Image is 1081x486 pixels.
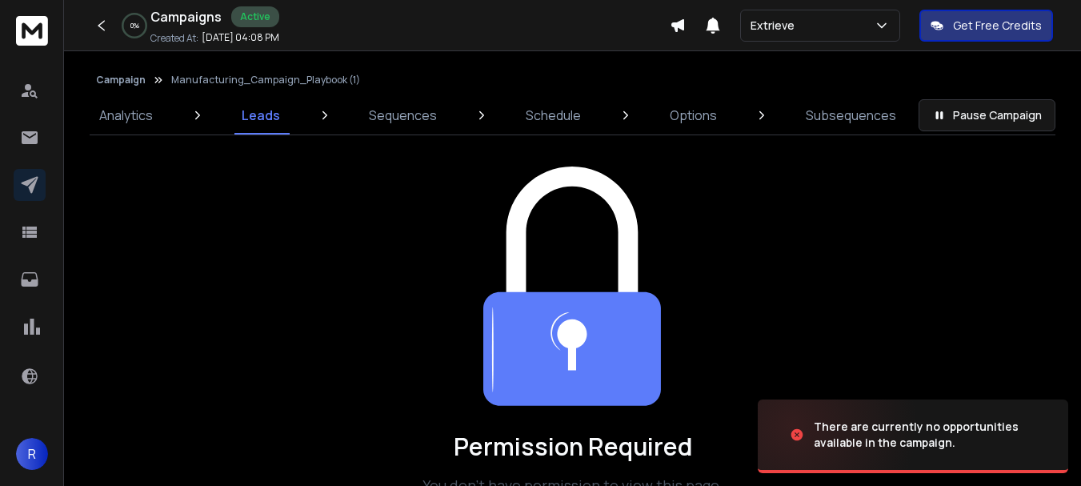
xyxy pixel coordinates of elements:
a: Sequences [359,96,446,135]
img: image [758,392,918,478]
button: R [16,438,48,470]
p: Subsequences [806,106,896,125]
a: Leads [232,96,290,135]
p: 0 % [130,21,139,30]
button: Campaign [96,74,146,86]
button: Pause Campaign [919,99,1055,131]
p: Get Free Credits [953,18,1042,34]
p: Analytics [99,106,153,125]
p: Leads [242,106,280,125]
a: Analytics [90,96,162,135]
p: Extrieve [751,18,801,34]
div: There are currently no opportunities available in the campaign. [814,419,1049,451]
p: [DATE] 04:08 PM [202,31,279,44]
p: Created At: [150,32,198,45]
p: Options [670,106,717,125]
a: Schedule [516,96,591,135]
div: Active [231,6,279,27]
p: Sequences [369,106,437,125]
img: Team collaboration [483,167,661,407]
a: Subsequences [796,96,906,135]
button: Get Free Credits [919,10,1053,42]
p: Schedule [526,106,581,125]
h1: Campaigns [150,7,222,26]
a: Options [660,96,727,135]
h1: Permission Required [394,432,752,461]
p: Manufacturing_Campaign_Playbook (1) [171,74,360,86]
